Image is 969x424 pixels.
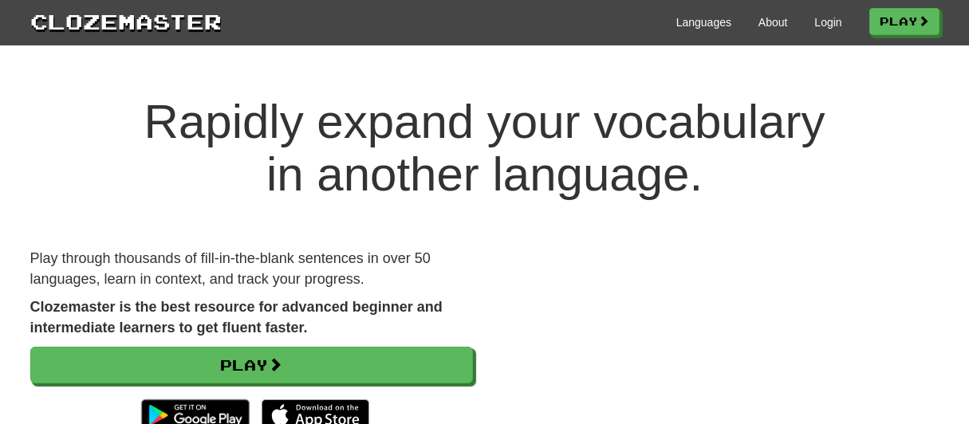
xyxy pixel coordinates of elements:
a: Login [814,14,841,30]
a: About [758,14,788,30]
p: Play through thousands of fill-in-the-blank sentences in over 50 languages, learn in context, and... [30,249,473,289]
a: Play [30,347,473,383]
a: Languages [676,14,731,30]
a: Play [869,8,939,35]
a: Clozemaster [30,6,222,36]
strong: Clozemaster is the best resource for advanced beginner and intermediate learners to get fluent fa... [30,299,443,336]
